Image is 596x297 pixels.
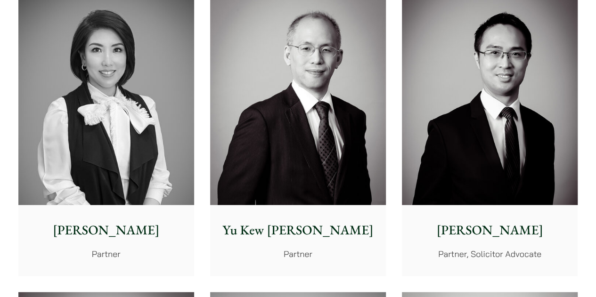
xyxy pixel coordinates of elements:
[218,248,378,260] p: Partner
[26,248,187,260] p: Partner
[218,220,378,240] p: Yu Kew [PERSON_NAME]
[26,220,187,240] p: [PERSON_NAME]
[409,220,570,240] p: [PERSON_NAME]
[409,248,570,260] p: Partner, Solicitor Advocate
